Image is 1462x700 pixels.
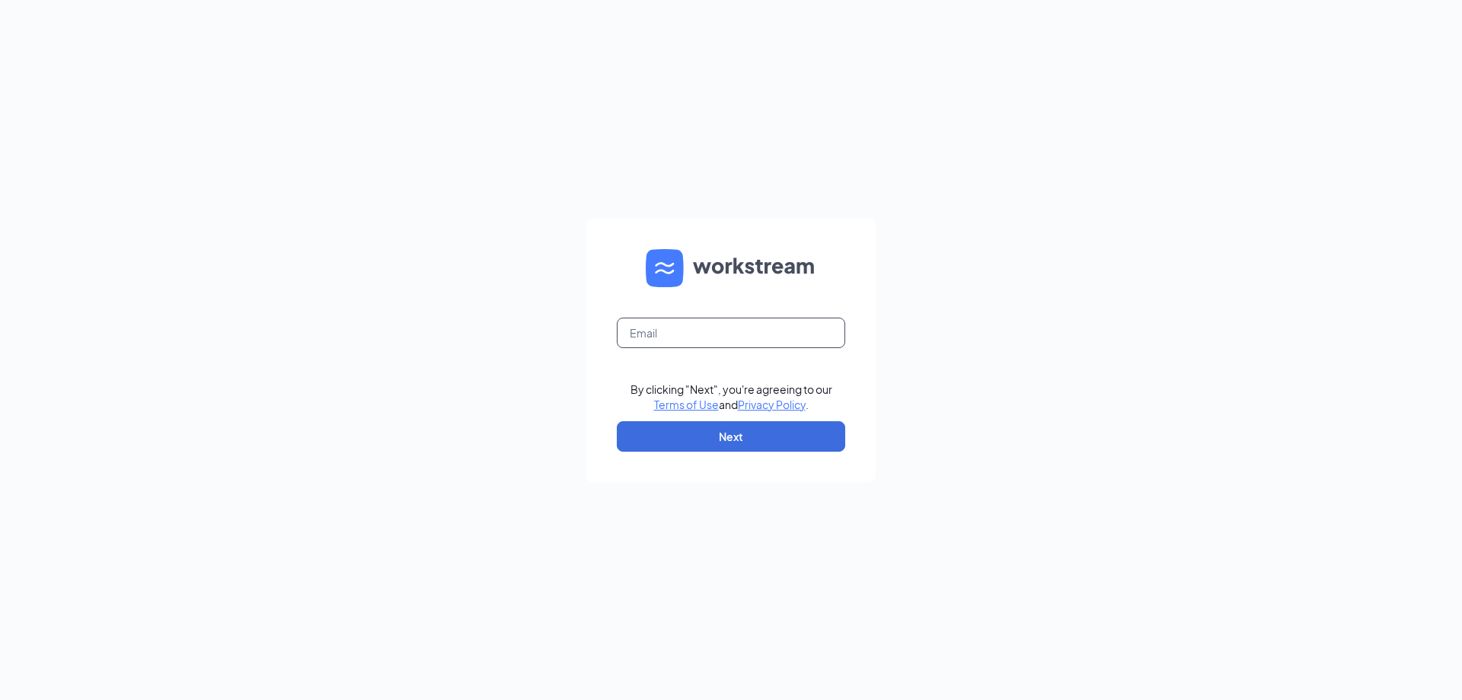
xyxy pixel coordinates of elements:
input: Email [617,318,845,348]
a: Privacy Policy [738,398,806,411]
img: WS logo and Workstream text [646,249,816,287]
a: Terms of Use [654,398,719,411]
div: By clicking "Next", you're agreeing to our and . [630,382,832,412]
button: Next [617,421,845,452]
